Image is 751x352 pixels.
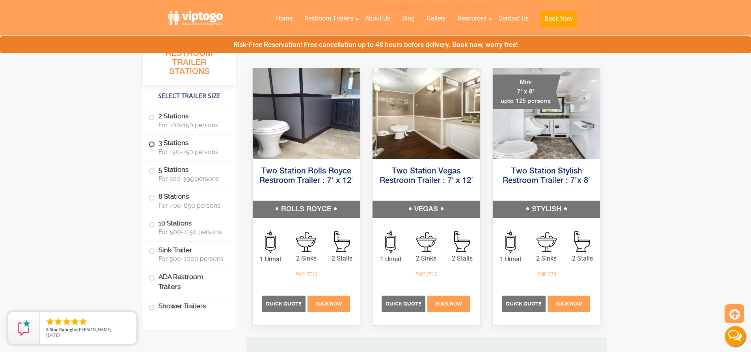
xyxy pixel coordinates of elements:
span: For 200-399 persons [158,175,226,183]
label: Shower Trailers [149,298,230,315]
span: 2 Sinks [288,254,324,263]
li:  [78,317,88,326]
a: Contact Us [492,10,535,27]
img: an icon of stall [574,231,590,252]
span: 1 Urinal [493,255,529,264]
a: Book Now [535,10,583,32]
li:  [70,317,80,326]
a: Home [270,10,298,27]
label: 10 Stations [149,215,230,240]
a: Two Station Stylish Restroom Trailer : 7’x 8′ [503,167,590,185]
img: an icon of stall [334,231,350,252]
img: an icon of urinal [505,231,516,253]
span: 1 Urinal [253,255,289,264]
label: ADA Restroom Trailers [149,268,230,295]
label: 8 Stations [149,188,230,213]
img: Review Rating [16,320,32,336]
span: Quick Quote [506,301,542,307]
span: For 400-650 persons [158,202,226,209]
span: 2 Stalls [565,254,600,263]
a: Book Now [427,300,471,307]
div: #VIP S78 [534,269,559,279]
img: an icon of sink [416,232,436,252]
label: 3 Stations [149,135,230,159]
span: Quick Quote [266,301,302,307]
span: 5 [46,326,48,332]
span: [DATE] [46,332,60,338]
span: For 100-150 persons [158,121,226,129]
a: Resources [452,10,492,27]
span: 2 Stalls [324,254,360,263]
div: #VIP R712 [293,269,320,279]
h3: All Portable Restroom Trailer Stations [143,37,236,85]
a: Blog [396,10,421,27]
div: Mini 7' x 8' upto 125 persons [493,74,561,109]
span: Book Now [315,301,342,307]
img: Side view of two station restroom trailer with separate doors for males and females [253,68,360,159]
a: Quick Quote [382,300,427,307]
img: an icon of stall [454,231,470,252]
h5: VEGAS [373,201,480,218]
h5: STYLISH [493,201,600,218]
a: Quick Quote [502,300,547,307]
li:  [45,317,55,326]
a: Book Now [546,300,591,307]
span: 2 Sinks [529,254,565,263]
span: 2 Sinks [408,254,444,263]
span: For 150-250 persons [158,148,226,156]
a: Restroom Trailers [298,10,359,27]
img: an icon of sink [296,232,316,252]
label: Sink Trailer [149,242,230,266]
label: 2 Stations [149,108,230,132]
a: Two Station Vegas Restroom Trailer : 7′ x 12′ [380,167,473,185]
img: an icon of sink [537,232,557,252]
a: Two Station Rolls Royce Restroom Trailer : 7′ x 12′ [259,167,353,185]
h5: ROLLS ROYCE [253,201,360,218]
span: 2 Stalls [444,254,480,263]
li:  [54,317,63,326]
span: [PERSON_NAME] [77,326,112,332]
span: Book Now [555,301,582,307]
span: Star Rating [50,326,72,332]
label: 5 Stations [149,162,230,186]
img: Side view of two station restroom trailer with separate doors for males and females [373,68,480,159]
span: Quick Quote [386,301,421,307]
img: an icon of urinal [265,231,276,253]
span: For 500-1000 persons [158,255,226,263]
a: Book Now [306,300,351,307]
span: Book Now [435,301,462,307]
a: About Us [359,10,396,27]
span: For 500-1150 persons [158,228,226,236]
img: A mini restroom trailer with two separate stations and separate doors for males and females [493,68,600,159]
button: Live Chat [719,320,751,352]
h4: Select Trailer Size [143,89,236,104]
li:  [62,317,71,326]
button: Book Now [540,11,577,27]
span: 1 Urinal [373,255,408,264]
span: by [46,327,130,333]
img: an icon of urinal [385,231,396,253]
a: Quick Quote [262,300,307,307]
a: Gallery [421,10,452,27]
div: #VIP V712 [412,269,440,279]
